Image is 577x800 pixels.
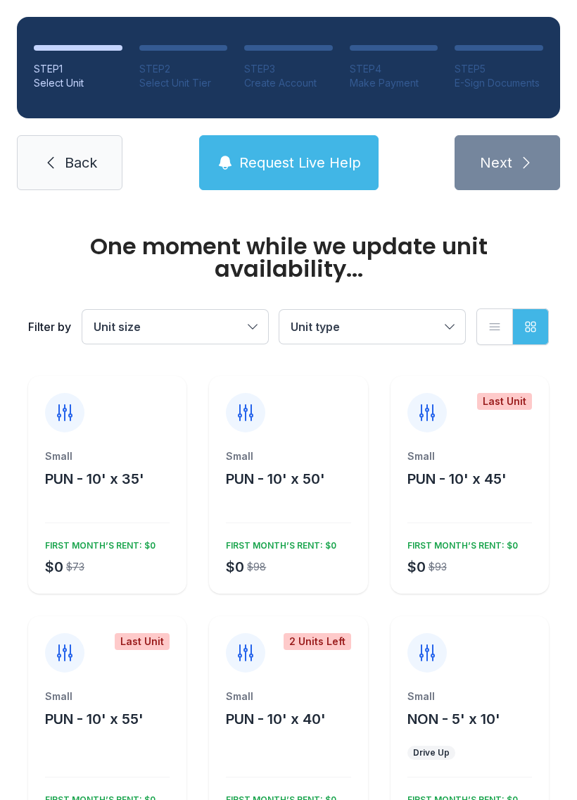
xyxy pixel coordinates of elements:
[407,470,507,487] span: PUN - 10' x 45'
[39,535,156,551] div: FIRST MONTH’S RENT: $0
[407,709,500,729] button: NON - 5' x 10'
[34,62,122,76] div: STEP 1
[402,535,518,551] div: FIRST MONTH’S RENT: $0
[45,557,63,577] div: $0
[407,689,532,704] div: Small
[45,449,170,463] div: Small
[239,153,361,173] span: Request Live Help
[407,711,500,727] span: NON - 5' x 10'
[407,469,507,489] button: PUN - 10' x 45'
[65,153,97,173] span: Back
[455,76,543,90] div: E-Sign Documents
[350,62,438,76] div: STEP 4
[94,320,141,334] span: Unit size
[279,310,465,344] button: Unit type
[45,711,144,727] span: PUN - 10' x 55'
[34,76,122,90] div: Select Unit
[244,62,333,76] div: STEP 3
[480,153,512,173] span: Next
[477,393,532,410] div: Last Unit
[226,557,244,577] div: $0
[45,470,144,487] span: PUN - 10' x 35'
[82,310,268,344] button: Unit size
[139,76,228,90] div: Select Unit Tier
[226,689,350,704] div: Small
[139,62,228,76] div: STEP 2
[350,76,438,90] div: Make Payment
[66,560,84,574] div: $73
[115,633,170,650] div: Last Unit
[244,76,333,90] div: Create Account
[226,469,325,489] button: PUN - 10' x 50'
[45,469,144,489] button: PUN - 10' x 35'
[226,449,350,463] div: Small
[28,318,71,335] div: Filter by
[429,560,447,574] div: $93
[45,689,170,704] div: Small
[407,557,426,577] div: $0
[455,62,543,76] div: STEP 5
[284,633,351,650] div: 2 Units Left
[45,709,144,729] button: PUN - 10' x 55'
[291,320,340,334] span: Unit type
[247,560,266,574] div: $98
[407,449,532,463] div: Small
[413,747,450,758] div: Drive Up
[226,709,326,729] button: PUN - 10' x 40'
[226,470,325,487] span: PUN - 10' x 50'
[220,535,336,551] div: FIRST MONTH’S RENT: $0
[28,235,549,280] div: One moment while we update unit availability...
[226,711,326,727] span: PUN - 10' x 40'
